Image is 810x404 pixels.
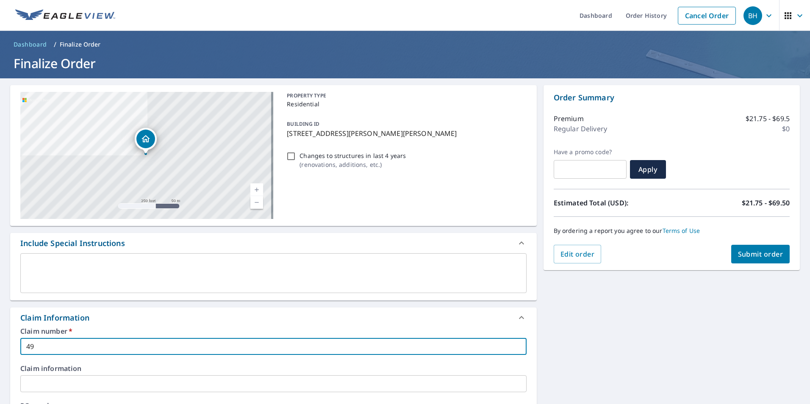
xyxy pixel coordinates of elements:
p: ( renovations, additions, etc. ) [300,160,406,169]
a: Current Level 17, Zoom Out [250,196,263,209]
button: Edit order [554,245,602,263]
p: Regular Delivery [554,124,607,134]
p: PROPERTY TYPE [287,92,523,100]
p: Estimated Total (USD): [554,198,672,208]
img: EV Logo [15,9,115,22]
div: Claim Information [20,312,89,324]
label: Claim information [20,365,527,372]
label: Have a promo code? [554,148,627,156]
a: Terms of Use [663,227,700,235]
p: Premium [554,113,584,124]
label: Claim number [20,328,527,335]
a: Dashboard [10,38,50,51]
li: / [54,39,56,50]
div: Include Special Instructions [10,233,537,253]
a: Current Level 17, Zoom In [250,183,263,196]
nav: breadcrumb [10,38,800,51]
div: Include Special Instructions [20,238,125,249]
span: Apply [637,165,659,174]
div: Claim Information [10,307,537,328]
span: Dashboard [14,40,47,49]
p: $21.75 - $69.5 [746,113,790,124]
p: [STREET_ADDRESS][PERSON_NAME][PERSON_NAME] [287,128,523,138]
p: Residential [287,100,523,108]
button: Submit order [731,245,790,263]
p: Changes to structures in last 4 years [300,151,406,160]
span: Submit order [738,249,783,259]
p: BUILDING ID [287,120,319,127]
div: Dropped pin, building 1, Residential property, 7481 Lee Rd Jackson, MI 49201 [135,128,157,154]
p: Order Summary [554,92,790,103]
p: By ordering a report you agree to our [554,227,790,235]
p: Finalize Order [60,40,101,49]
div: BH [743,6,762,25]
p: $0 [782,124,790,134]
p: $21.75 - $69.50 [742,198,790,208]
button: Apply [630,160,666,179]
h1: Finalize Order [10,55,800,72]
a: Cancel Order [678,7,736,25]
span: Edit order [560,249,595,259]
